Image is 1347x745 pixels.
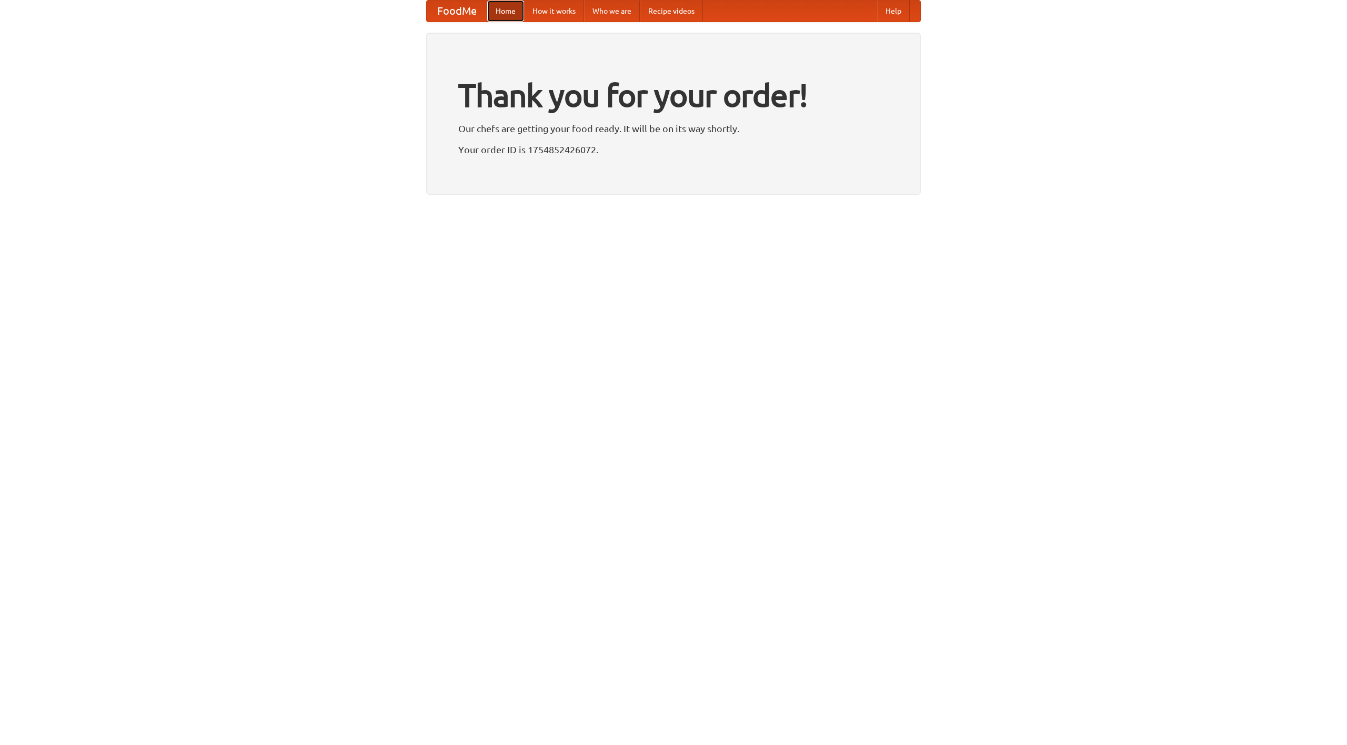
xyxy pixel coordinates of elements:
[487,1,524,22] a: Home
[640,1,703,22] a: Recipe videos
[427,1,487,22] a: FoodMe
[458,70,889,121] h1: Thank you for your order!
[584,1,640,22] a: Who we are
[458,142,889,157] p: Your order ID is 1754852426072.
[458,121,889,136] p: Our chefs are getting your food ready. It will be on its way shortly.
[877,1,910,22] a: Help
[524,1,584,22] a: How it works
